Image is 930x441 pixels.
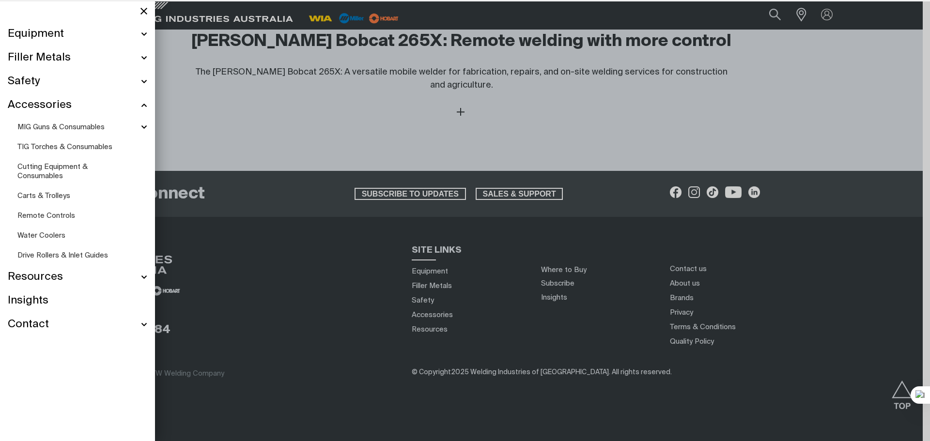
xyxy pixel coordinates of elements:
a: Carts & Trolleys [17,186,147,206]
span: Equipment [8,27,64,41]
div: 域名概述 [50,58,75,64]
span: Carts & Trolleys [17,192,70,199]
a: Insights [8,289,147,313]
span: Resources [8,270,63,284]
a: TIG Torches & Consumables [17,137,147,157]
a: Water Coolers [17,226,147,245]
span: Insights [8,294,48,308]
span: Drive Rollers & Inlet Guides [17,252,108,259]
a: Accessories [8,93,147,117]
span: Accessories [8,98,72,112]
img: tab_keywords_by_traffic_grey.svg [99,57,107,65]
div: v 4.0.25 [27,15,47,23]
a: Equipment [8,22,147,46]
span: MIG Guns & Consumables [17,123,105,131]
img: tab_domain_overview_orange.svg [39,57,47,65]
span: Safety [8,75,40,89]
img: website_grey.svg [15,25,23,34]
span: Cutting Equipment & Consumables [17,163,88,180]
a: Resources [8,265,147,289]
a: Safety [8,70,147,93]
span: Remote Controls [17,212,75,219]
a: Cutting Equipment & Consumables [17,157,147,186]
div: 关键词（按流量） [109,58,159,64]
a: Drive Rollers & Inlet Guides [17,245,147,265]
span: Filler Metals [8,51,71,65]
ul: Accessories Submenu [8,117,147,265]
span: TIG Torches & Consumables [17,143,112,151]
img: logo_orange.svg [15,15,23,23]
a: MIG Guns & Consumables [17,117,147,137]
div: 域名: [DOMAIN_NAME] [25,25,98,34]
span: Contact [8,318,49,332]
a: Filler Metals [8,46,147,70]
a: Remote Controls [17,206,147,226]
span: Water Coolers [17,232,65,239]
a: Contact [8,313,147,336]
